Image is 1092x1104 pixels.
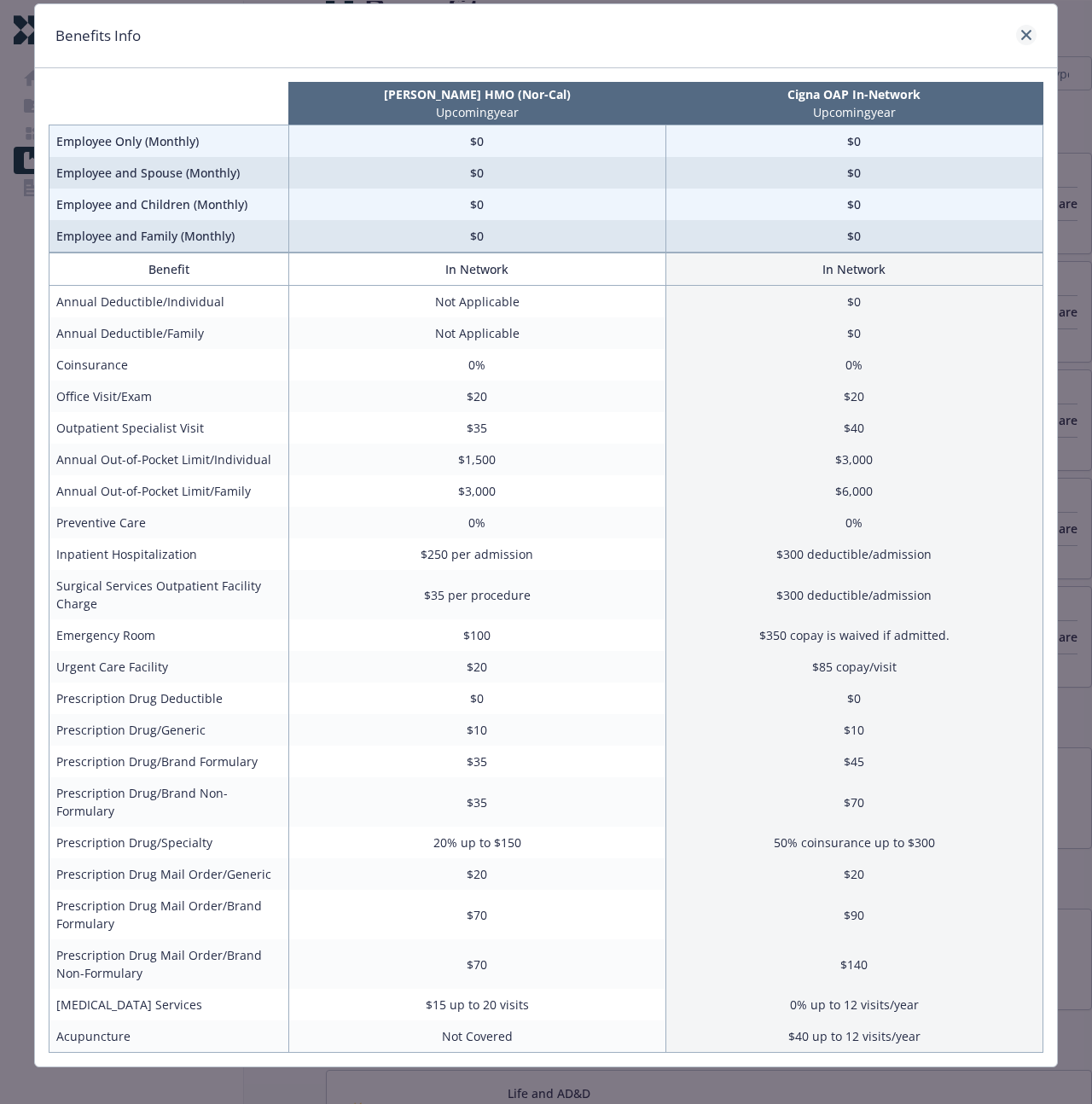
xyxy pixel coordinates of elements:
[49,349,289,381] td: Coinsurance
[55,25,141,47] h1: Benefits Info
[288,253,665,286] th: In Network
[665,858,1043,890] td: $20
[288,1020,665,1053] td: Not Covered
[49,381,289,412] td: Office Visit/Exam
[665,381,1043,412] td: $20
[49,412,289,444] td: Outpatient Specialist Visit
[49,82,289,125] th: intentionally left blank
[49,714,289,746] td: Prescription Drug/Generic
[49,746,289,777] td: Prescription Drug/Brand Formulary
[49,777,289,827] td: Prescription Drug/Brand Non-Formulary
[288,189,665,220] td: $0
[665,538,1043,570] td: $300 deductible/admission
[665,253,1043,286] th: In Network
[288,475,665,507] td: $3,000
[288,619,665,651] td: $100
[288,349,665,381] td: 0%
[665,220,1043,253] td: $0
[49,651,289,683] td: Urgent Care Facility
[49,858,289,890] td: Prescription Drug Mail Order/Generic
[49,989,289,1020] td: [MEDICAL_DATA] Services
[665,651,1043,683] td: $85 copay/visit
[49,220,289,253] td: Employee and Family (Monthly)
[49,538,289,570] td: Inpatient Hospitalization
[288,714,665,746] td: $10
[49,189,289,220] td: Employee and Children (Monthly)
[665,989,1043,1020] td: 0% up to 12 visits/year
[288,989,665,1020] td: $15 up to 20 visits
[665,507,1043,538] td: 0%
[288,125,665,158] td: $0
[288,683,665,714] td: $0
[288,939,665,989] td: $70
[49,125,289,158] td: Employee Only (Monthly)
[49,444,289,475] td: Annual Out-of-Pocket Limit/Individual
[49,475,289,507] td: Annual Out-of-Pocket Limit/Family
[49,253,289,286] th: Benefit
[288,746,665,777] td: $35
[665,570,1043,619] td: $300 deductible/admission
[288,858,665,890] td: $20
[49,619,289,651] td: Emergency Room
[288,286,665,318] td: Not Applicable
[665,1020,1043,1053] td: $40 up to 12 visits/year
[288,777,665,827] td: $35
[49,1020,289,1053] td: Acupuncture
[288,827,665,858] td: 20% up to $150
[49,286,289,318] td: Annual Deductible/Individual
[665,714,1043,746] td: $10
[49,317,289,349] td: Annual Deductible/Family
[665,683,1043,714] td: $0
[49,507,289,538] td: Preventive Care
[288,317,665,349] td: Not Applicable
[665,349,1043,381] td: 0%
[665,157,1043,189] td: $0
[665,412,1043,444] td: $40
[669,85,1039,103] p: Cigna OAP In-Network
[665,777,1043,827] td: $70
[665,125,1043,158] td: $0
[288,651,665,683] td: $20
[665,286,1043,318] td: $0
[292,85,662,103] p: [PERSON_NAME] HMO (Nor-Cal)
[49,939,289,989] td: Prescription Drug Mail Order/Brand Non-Formulary
[665,444,1043,475] td: $3,000
[669,103,1039,121] p: Upcoming year
[288,220,665,253] td: $0
[288,570,665,619] td: $35 per procedure
[665,890,1043,939] td: $90
[665,746,1043,777] td: $45
[1016,25,1037,45] a: close
[34,3,1058,1067] div: compare plan details
[49,570,289,619] td: Surgical Services Outpatient Facility Charge
[49,157,289,189] td: Employee and Spouse (Monthly)
[288,157,665,189] td: $0
[288,890,665,939] td: $70
[665,475,1043,507] td: $6,000
[288,412,665,444] td: $35
[665,939,1043,989] td: $140
[288,538,665,570] td: $250 per admission
[49,683,289,714] td: Prescription Drug Deductible
[49,827,289,858] td: Prescription Drug/Specialty
[292,103,662,121] p: Upcoming year
[665,827,1043,858] td: 50% coinsurance up to $300
[665,317,1043,349] td: $0
[288,444,665,475] td: $1,500
[665,189,1043,220] td: $0
[288,507,665,538] td: 0%
[665,619,1043,651] td: $350 copay is waived if admitted.
[49,890,289,939] td: Prescription Drug Mail Order/Brand Formulary
[288,381,665,412] td: $20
